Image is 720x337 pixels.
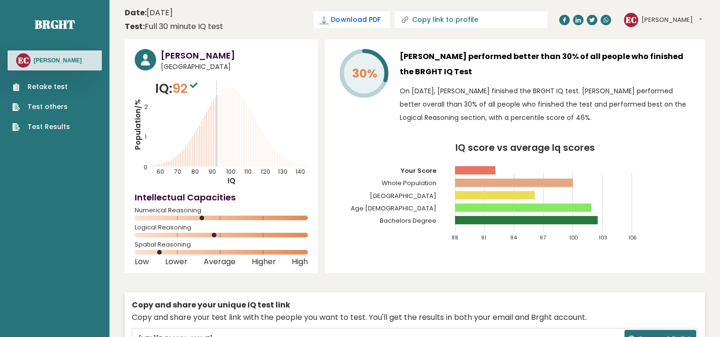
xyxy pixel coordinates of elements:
[251,260,276,264] span: Higher
[569,234,578,241] tspan: 100
[34,57,82,64] h3: [PERSON_NAME]
[135,243,308,247] span: Spatial Reasoning
[135,208,308,212] span: Numerical Reasoning
[352,65,377,82] tspan: 30%
[204,260,236,264] span: Average
[314,11,390,28] a: Download PDF
[135,260,149,264] span: Low
[172,79,200,97] span: 92
[400,49,695,79] h3: [PERSON_NAME] performed better than 30% of all people who finished the BRGHT IQ Test
[161,49,308,62] h3: [PERSON_NAME]
[35,17,75,32] a: Brght
[157,168,164,176] tspan: 60
[244,168,252,176] tspan: 110
[165,260,187,264] span: Lower
[226,168,236,176] tspan: 100
[510,234,517,241] tspan: 94
[296,168,305,176] tspan: 140
[125,7,147,18] b: Date:
[125,21,145,32] b: Test:
[292,260,308,264] span: High
[191,168,199,176] tspan: 80
[155,79,200,98] p: IQ:
[400,166,436,175] tspan: Your Score
[641,15,702,25] button: [PERSON_NAME]
[144,103,148,111] tspan: 2
[135,191,308,204] h4: Intellectual Capacities
[12,82,70,92] a: Retake test
[135,226,308,229] span: Logical Reasoning
[400,84,695,124] p: On [DATE], [PERSON_NAME] finished the BRGHT IQ test. [PERSON_NAME] performed better overall than ...
[12,102,70,112] a: Test others
[18,55,29,66] text: EC
[452,234,458,241] tspan: 88
[12,122,70,132] a: Test Results
[208,168,216,176] tspan: 90
[370,191,436,200] tspan: [GEOGRAPHIC_DATA]
[278,168,287,176] tspan: 130
[125,7,173,19] time: [DATE]
[599,234,607,241] tspan: 103
[540,234,546,241] tspan: 97
[380,216,436,225] tspan: Bachelors Degree
[455,141,595,154] tspan: IQ score vs average Iq scores
[174,168,181,176] tspan: 70
[145,133,147,141] tspan: 1
[133,99,143,150] tspan: Population/%
[144,163,148,171] tspan: 0
[628,234,636,241] tspan: 106
[481,234,486,241] tspan: 91
[161,62,308,72] span: [GEOGRAPHIC_DATA]
[132,312,698,323] div: Copy and share your test link with the people you want to test. You'll get the results in both yo...
[331,15,380,25] span: Download PDF
[227,176,236,186] tspan: IQ
[382,178,436,188] tspan: Whole Population
[261,168,270,176] tspan: 120
[125,21,223,32] div: Full 30 minute IQ test
[351,204,436,213] tspan: Age [DEMOGRAPHIC_DATA]
[626,14,637,25] text: EC
[132,299,698,311] div: Copy and share your unique IQ test link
